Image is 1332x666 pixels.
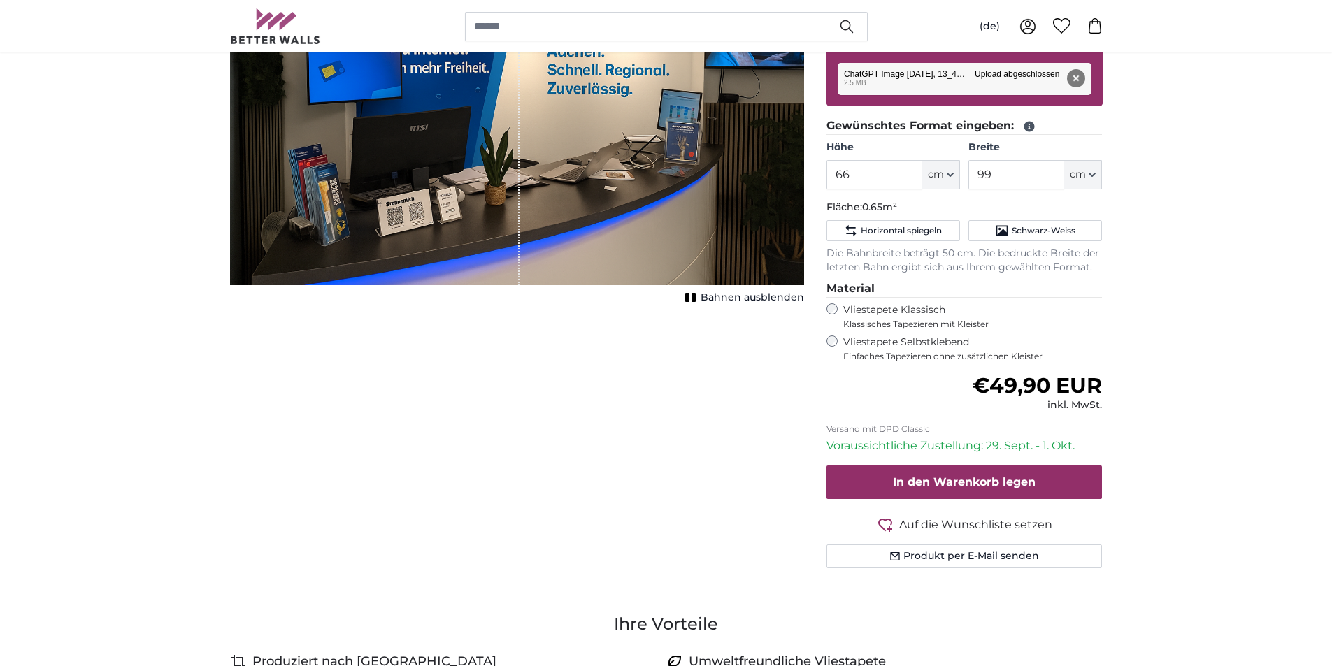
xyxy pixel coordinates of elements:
[681,288,804,307] button: Bahnen ausblenden
[968,140,1102,154] label: Breite
[826,247,1103,275] p: Die Bahnbreite beträgt 50 cm. Die bedruckte Breite der letzten Bahn ergibt sich aus Ihrem gewählt...
[826,516,1103,533] button: Auf die Wunschliste setzen
[826,140,960,154] label: Höhe
[843,319,1091,330] span: Klassisches Tapezieren mit Kleister
[826,117,1103,135] legend: Gewünschtes Format eingeben:
[862,201,897,213] span: 0.65m²
[928,168,944,182] span: cm
[1012,225,1075,236] span: Schwarz-Weiss
[230,613,1103,635] h3: Ihre Vorteile
[968,220,1102,241] button: Schwarz-Weiss
[826,280,1103,298] legend: Material
[701,291,804,305] span: Bahnen ausblenden
[899,516,1052,533] span: Auf die Wunschliste setzen
[826,544,1103,568] button: Produkt per E-Mail senden
[861,225,942,236] span: Horizontal spiegeln
[922,160,960,189] button: cm
[843,335,1103,362] label: Vliestapete Selbstklebend
[843,351,1103,362] span: Einfaches Tapezieren ohne zusätzlichen Kleister
[973,398,1102,412] div: inkl. MwSt.
[826,465,1103,499] button: In den Warenkorb legen
[826,424,1103,435] p: Versand mit DPD Classic
[826,201,1103,215] p: Fläche:
[843,303,1091,330] label: Vliestapete Klassisch
[1064,160,1102,189] button: cm
[893,475,1036,488] span: In den Warenkorb legen
[230,8,321,44] img: Betterwalls
[973,372,1102,398] span: €49,90 EUR
[826,437,1103,454] p: Voraussichtliche Zustellung: 29. Sept. - 1. Okt.
[1070,168,1086,182] span: cm
[826,220,960,241] button: Horizontal spiegeln
[968,14,1011,39] button: (de)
